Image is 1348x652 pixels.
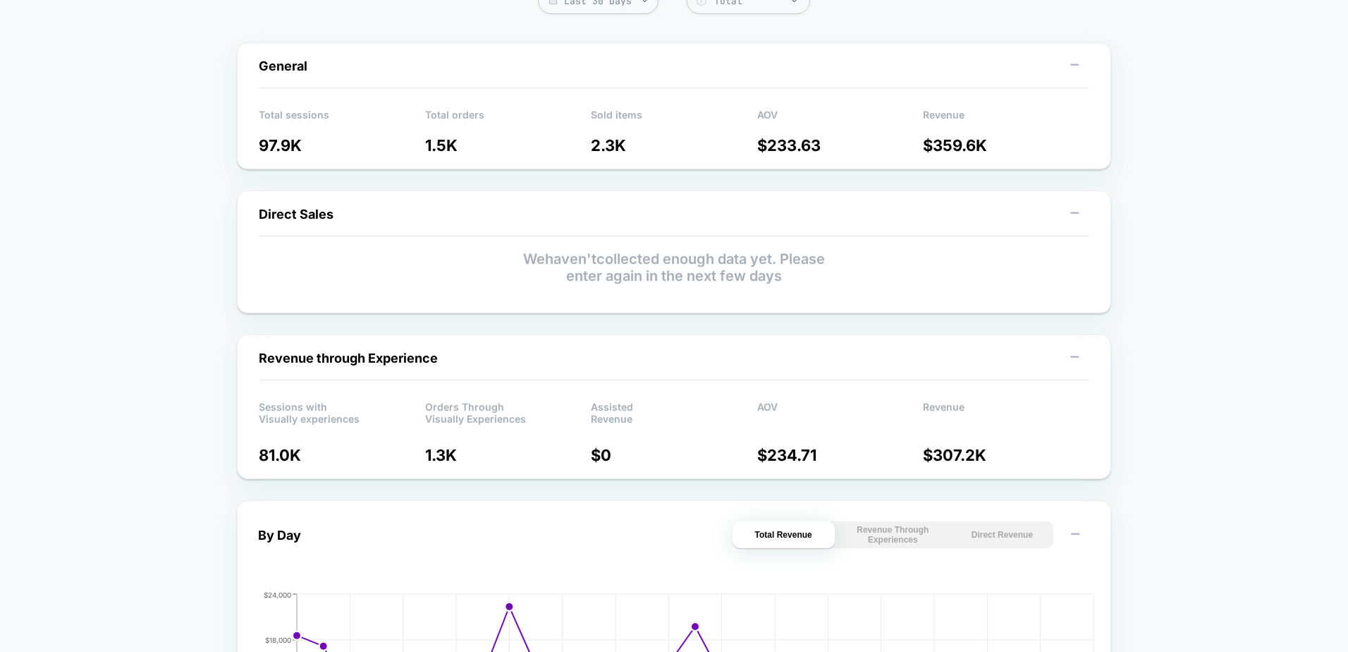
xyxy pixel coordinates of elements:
[591,401,757,422] p: Assisted Revenue
[259,446,425,464] p: 81.0K
[842,521,944,548] button: Revenue Through Experiences
[757,109,924,130] p: AOV
[425,446,592,464] p: 1.3K
[265,636,291,644] tspan: $18,000
[923,109,1089,130] p: Revenue
[923,401,1089,422] p: Revenue
[258,528,301,543] div: By Day
[591,109,757,130] p: Sold items
[591,446,757,464] p: $ 0
[264,591,291,599] tspan: $24,000
[425,109,592,130] p: Total orders
[259,207,333,222] span: Direct Sales
[923,446,1089,464] p: $ 307.2K
[757,401,924,422] p: AOV
[259,136,425,155] p: 97.9K
[923,136,1089,155] p: $ 359.6K
[425,401,592,422] p: Orders Through Visually Experiences
[259,351,438,366] span: Revenue through Experience
[951,521,1053,548] button: Direct Revenue
[425,136,592,155] p: 1.5K
[591,136,757,155] p: 2.3K
[259,401,425,422] p: Sessions with Visually experiences
[259,250,1089,284] p: We haven't collected enough data yet. Please enter again in the next few days
[259,109,425,130] p: Total sessions
[259,59,307,73] span: General
[733,521,835,548] button: Total Revenue
[757,136,924,155] p: $ 233.63
[757,446,924,464] p: $ 234.71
